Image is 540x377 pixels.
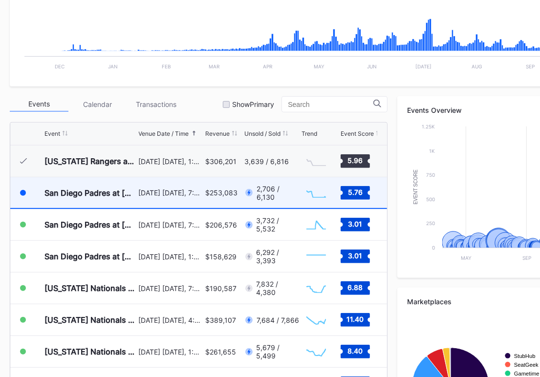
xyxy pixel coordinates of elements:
[302,149,331,173] svg: Chart title
[44,347,136,356] div: [US_STATE] Nationals at [US_STATE][GEOGRAPHIC_DATA]
[341,130,374,137] div: Event Score
[256,343,299,360] div: 5,679 / 5,499
[209,63,220,69] text: Mar
[257,280,300,296] div: 7,832 / 4,380
[256,216,299,233] div: 3,732 / 5,532
[263,63,273,69] text: Apr
[139,157,203,166] div: [DATE] [DATE], 1:40PM
[44,283,136,293] div: [US_STATE] Nationals at [US_STATE] Mets (Pop-Up Home Run Apple Giveaway)
[429,148,435,154] text: 1k
[205,348,236,356] div: $261,655
[139,284,203,293] div: [DATE] [DATE], 7:10PM
[514,371,540,377] text: Gametime
[288,101,373,108] input: Search
[139,188,203,197] div: [DATE] [DATE], 7:10PM
[139,316,203,324] div: [DATE] [DATE], 4:10PM
[205,316,236,324] div: $389,107
[205,157,237,166] div: $306,201
[426,196,435,202] text: 500
[244,157,289,166] div: 3,639 / 6,816
[426,220,435,226] text: 250
[348,347,363,355] text: 8.40
[244,130,281,137] div: Unsold / Sold
[232,100,274,108] div: Show Primary
[302,130,317,137] div: Trend
[302,212,331,237] svg: Chart title
[415,63,432,69] text: [DATE]
[302,276,331,300] svg: Chart title
[68,97,127,112] div: Calendar
[422,124,435,129] text: 1.25k
[514,353,536,359] text: StubHub
[10,97,68,112] div: Events
[127,97,186,112] div: Transactions
[348,251,363,260] text: 3.01
[139,130,189,137] div: Venue Date / Time
[44,156,136,166] div: [US_STATE] Rangers at [US_STATE] Mets (Kids Color-In Lunchbox Giveaway)
[348,188,363,196] text: 5.76
[205,252,237,261] div: $158,629
[413,169,419,205] text: Event Score
[302,308,331,332] svg: Chart title
[55,63,65,69] text: Dec
[139,348,203,356] div: [DATE] [DATE], 1:40PM
[426,172,435,178] text: 750
[526,63,535,69] text: Sep
[139,221,203,229] div: [DATE] [DATE], 7:10PM
[44,251,136,261] div: San Diego Padres at [US_STATE] Mets
[302,181,331,205] svg: Chart title
[257,316,299,324] div: 7,684 / 7,866
[257,185,300,201] div: 2,706 / 6,130
[162,63,171,69] text: Feb
[472,63,482,69] text: Aug
[44,130,60,137] div: Event
[347,315,364,323] text: 11.40
[314,63,324,69] text: May
[432,245,435,251] text: 0
[514,362,539,368] text: SeatGeek
[205,221,237,229] div: $206,576
[302,339,331,364] svg: Chart title
[108,63,118,69] text: Jan
[256,248,299,265] div: 6,292 / 3,393
[44,188,136,198] div: San Diego Padres at [US_STATE] Mets
[205,284,237,293] div: $190,587
[348,283,363,292] text: 6.88
[367,63,377,69] text: Jun
[302,244,331,269] svg: Chart title
[44,315,136,325] div: [US_STATE] Nationals at [US_STATE][GEOGRAPHIC_DATA] (Long Sleeve T-Shirt Giveaway)
[461,255,472,261] text: May
[348,220,363,228] text: 3.01
[205,188,238,197] div: $253,083
[348,156,363,165] text: 5.96
[44,220,136,230] div: San Diego Padres at [US_STATE] Mets
[205,130,230,137] div: Revenue
[139,252,203,261] div: [DATE] [DATE], 1:10PM
[523,255,532,261] text: Sep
